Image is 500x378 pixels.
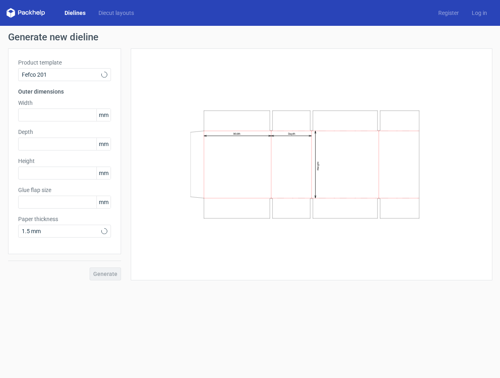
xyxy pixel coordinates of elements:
[18,186,111,194] label: Glue flap size
[233,132,241,136] text: Width
[96,138,111,150] span: mm
[18,128,111,136] label: Depth
[18,157,111,165] label: Height
[96,196,111,208] span: mm
[96,167,111,179] span: mm
[465,9,494,17] a: Log in
[432,9,465,17] a: Register
[22,227,101,235] span: 1.5 mm
[18,58,111,67] label: Product template
[22,71,101,79] span: Fefco 201
[92,9,140,17] a: Diecut layouts
[58,9,92,17] a: Dielines
[316,162,319,170] text: Height
[96,109,111,121] span: mm
[288,132,295,136] text: Depth
[18,99,111,107] label: Width
[18,215,111,223] label: Paper thickness
[8,32,492,42] h1: Generate new dieline
[18,88,111,96] h3: Outer dimensions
